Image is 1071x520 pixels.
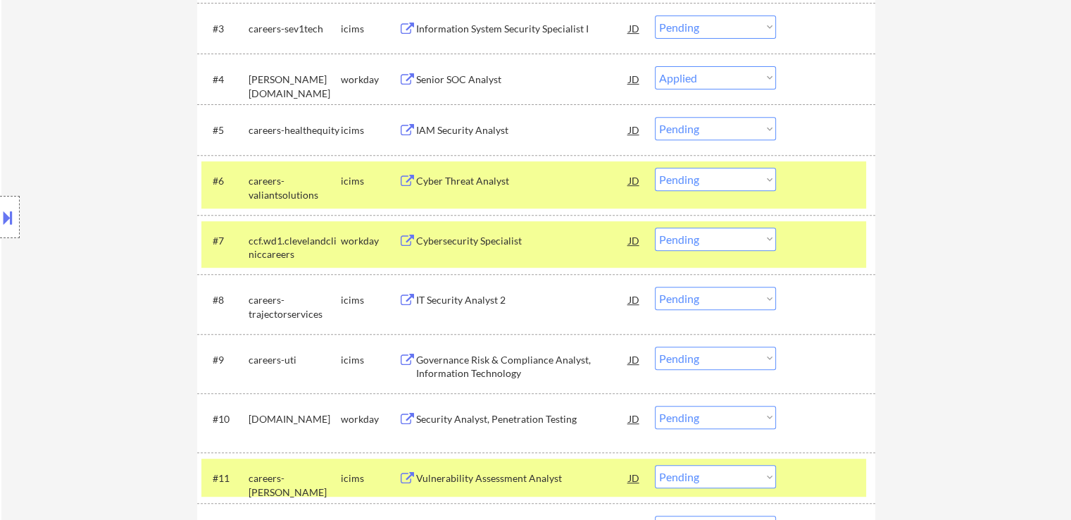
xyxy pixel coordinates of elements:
div: careers-healthequity [249,123,341,137]
div: icims [341,123,399,137]
div: Senior SOC Analyst [416,73,629,87]
div: ccf.wd1.clevelandcliniccareers [249,234,341,261]
div: Security Analyst, Penetration Testing [416,412,629,426]
div: Vulnerability Assessment Analyst [416,471,629,485]
div: IT Security Analyst 2 [416,293,629,307]
div: #11 [213,471,237,485]
div: JD [627,228,641,253]
div: careers-[PERSON_NAME] [249,471,341,499]
div: #9 [213,353,237,367]
div: [PERSON_NAME][DOMAIN_NAME] [249,73,341,100]
div: careers-sev1tech [249,22,341,36]
div: icims [341,353,399,367]
div: IAM Security Analyst [416,123,629,137]
div: icims [341,22,399,36]
div: careers-valiantsolutions [249,174,341,202]
div: JD [627,66,641,92]
div: [DOMAIN_NAME] [249,412,341,426]
div: icims [341,293,399,307]
div: JD [627,168,641,193]
div: workday [341,412,399,426]
div: JD [627,406,641,431]
div: JD [627,117,641,142]
div: Cyber Threat Analyst [416,174,629,188]
div: JD [627,287,641,312]
div: careers-trajectorservices [249,293,341,321]
div: careers-uti [249,353,341,367]
div: #3 [213,22,237,36]
div: #10 [213,412,237,426]
div: Cybersecurity Specialist [416,234,629,248]
div: icims [341,471,399,485]
div: #4 [213,73,237,87]
div: icims [341,174,399,188]
div: workday [341,73,399,87]
div: JD [627,16,641,41]
div: workday [341,234,399,248]
div: JD [627,347,641,372]
div: Governance Risk & Compliance Analyst, Information Technology [416,353,629,380]
div: JD [627,465,641,490]
div: Information System Security Specialist I [416,22,629,36]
